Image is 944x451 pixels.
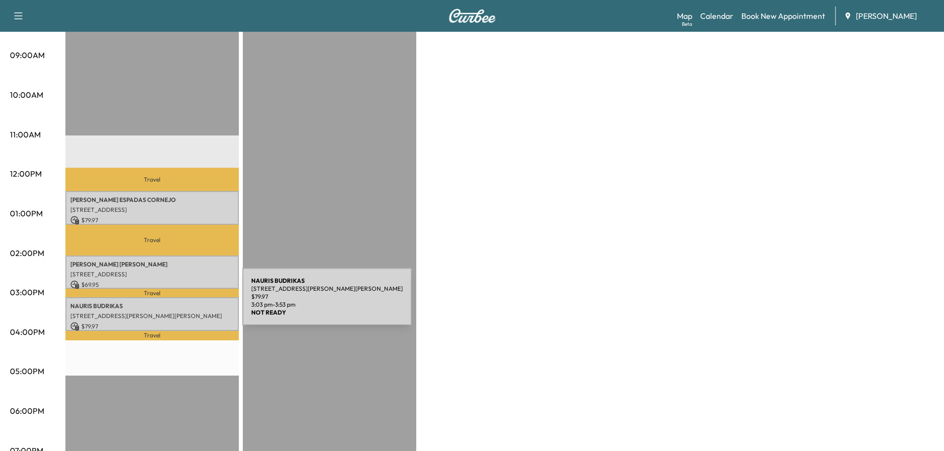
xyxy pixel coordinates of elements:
p: 12:00PM [10,168,42,180]
p: $ 79.97 [70,216,234,225]
p: 05:00PM [10,365,44,377]
p: [STREET_ADDRESS] [70,206,234,214]
p: 03:00PM [10,286,44,298]
p: [STREET_ADDRESS] [70,270,234,278]
p: [PERSON_NAME] ESPADAS CORNEJO [70,196,234,204]
a: Book New Appointment [741,10,825,22]
p: [STREET_ADDRESS][PERSON_NAME][PERSON_NAME] [70,312,234,320]
p: 10:00AM [10,89,43,101]
p: $ 79.97 [70,322,234,331]
p: 11:00AM [10,129,41,140]
p: 09:00AM [10,49,45,61]
p: 01:00PM [10,207,43,219]
p: 02:00PM [10,247,44,259]
p: NAURIS BUDRIKAS [70,302,234,310]
p: $ 69.95 [70,280,234,289]
img: Curbee Logo [448,9,496,23]
p: 06:00PM [10,405,44,417]
span: [PERSON_NAME] [856,10,917,22]
p: Travel [65,331,239,340]
p: [PERSON_NAME] [PERSON_NAME] [70,260,234,268]
a: Calendar [700,10,733,22]
div: Beta [682,20,692,28]
a: MapBeta [677,10,692,22]
p: 04:00PM [10,326,45,338]
p: Travel [65,225,239,256]
p: Travel [65,289,239,297]
p: Travel [65,168,239,191]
